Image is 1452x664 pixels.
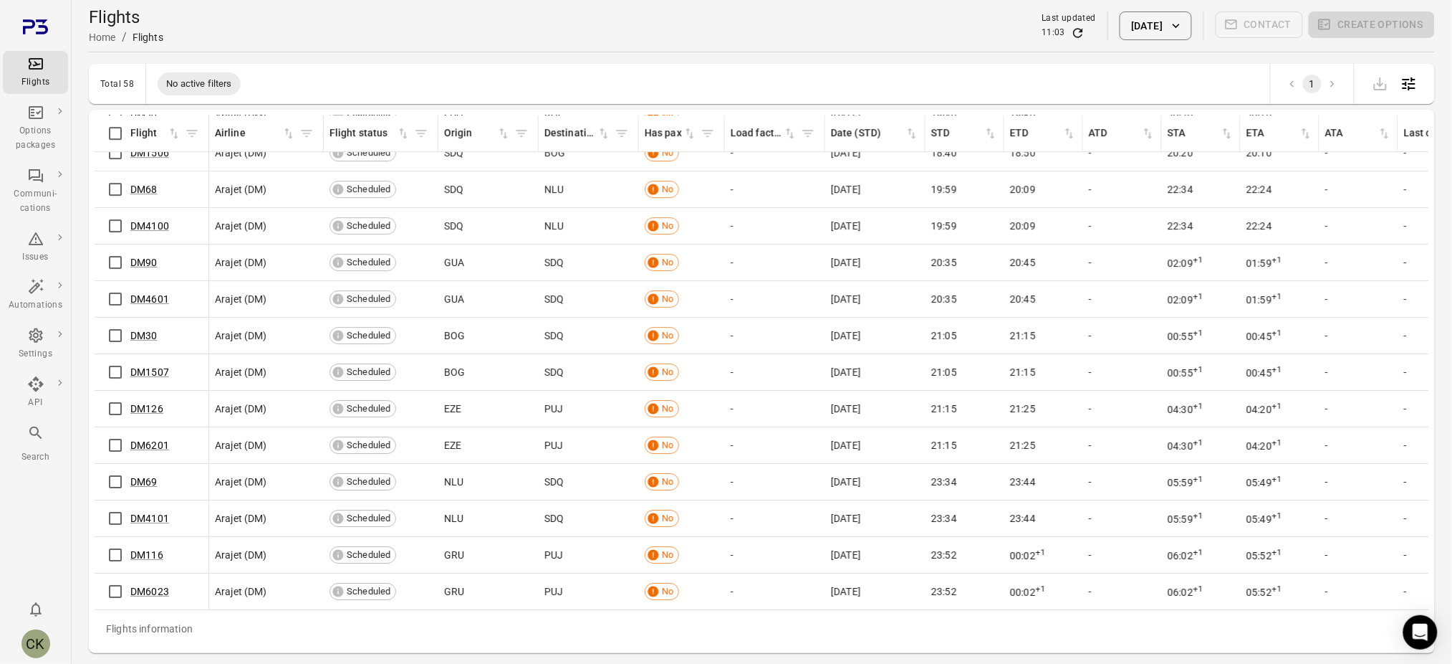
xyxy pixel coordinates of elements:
div: - [1089,475,1156,489]
span: Airline [215,125,296,141]
span: GUA [444,292,464,306]
a: DM6201 [130,440,169,451]
span: PUJ [544,402,563,416]
button: Christine KAducova [16,624,56,664]
span: Arajet (DM) [215,182,267,196]
span: 23:44 [1010,511,1036,526]
span: [DATE] [831,438,861,452]
div: - [1089,292,1156,306]
div: - [1089,402,1156,416]
span: Scheduled [342,402,395,416]
div: - [1089,548,1156,562]
span: SDQ [544,511,564,526]
span: Scheduled [342,438,395,452]
div: - [731,182,819,196]
h1: Flights [89,6,163,29]
div: Sort by destination in ascending order [544,125,611,141]
sup: +1 [1272,365,1282,375]
div: Communi-cations [9,187,62,216]
span: SDQ [444,182,463,196]
span: SDQ [544,328,564,343]
span: 19:59 [931,182,957,196]
span: BOG [444,328,465,343]
span: PUJ [544,548,563,562]
button: page 1 [1303,75,1322,93]
span: 23 Sep 2025 05:52 [1246,587,1282,598]
div: Sort by date (STD) in ascending order [831,125,919,141]
div: ATA [1325,125,1378,141]
a: Settings [3,323,68,366]
span: NLU [444,475,463,489]
span: 21:25 [1010,438,1036,452]
span: No [657,402,678,416]
sup: +1 [1193,511,1203,521]
span: No [657,365,678,379]
sup: +1 [1272,511,1282,521]
span: 18:50 [1010,146,1036,160]
span: Arajet (DM) [215,475,267,489]
span: Arajet (DM) [215,584,267,599]
button: Filter by origin [511,123,532,144]
sup: +1 [1036,584,1046,594]
div: Airline [215,125,282,141]
div: Sort by load factor in ascending order [731,125,797,141]
a: Automations [3,274,68,317]
sup: +1 [1272,328,1282,338]
div: Automations [9,298,62,313]
span: Arajet (DM) [215,255,267,270]
span: 21:25 [1010,402,1036,416]
div: - [1325,365,1393,379]
span: [DATE] [831,146,861,160]
div: - [731,438,819,452]
span: 23 Sep 2025 04:30 [1168,404,1203,415]
span: 23:52 [931,584,957,599]
span: GRU [444,548,464,562]
span: Arajet (DM) [215,146,267,160]
span: 23 Sep 2025 01:59 [1246,294,1282,305]
span: 21:15 [931,438,957,452]
span: [DATE] [831,182,861,196]
div: Flights information [95,610,204,648]
nav: Breadcrumbs [89,29,163,46]
span: [DATE] [831,511,861,526]
span: No [657,219,678,233]
button: [DATE] [1120,11,1191,40]
a: Issues [3,226,68,269]
div: - [1325,328,1393,343]
span: 23 Sep 2025 01:59 [1246,257,1282,269]
span: Scheduled [342,219,395,233]
button: Refresh data [1071,26,1085,40]
div: Flight status [330,125,396,141]
span: 22:34 [1168,182,1193,196]
span: No [657,475,678,489]
div: Search [9,450,62,465]
span: GUA [444,255,464,270]
span: 21:15 [931,402,957,416]
span: Load factor [731,125,797,141]
a: Home [89,32,116,43]
span: 23 Sep 2025 02:09 [1168,257,1203,269]
div: - [1089,584,1156,599]
div: - [1325,292,1393,306]
span: 20:10 [1246,146,1272,160]
span: [DATE] [831,548,861,562]
span: Scheduled [342,511,395,526]
span: [DATE] [831,475,861,489]
span: ETA [1246,125,1313,141]
span: ATA [1325,125,1392,141]
span: 23:52 [931,548,957,562]
span: No [657,182,678,196]
div: - [1325,219,1393,233]
div: Last updated [1042,11,1096,26]
span: 23 Sep 2025 00:02 [1010,550,1046,561]
span: SDQ [544,292,564,306]
div: Flights [9,75,62,90]
button: Open table configuration [1395,70,1423,98]
span: Please make a selection to create an option package [1309,11,1435,40]
div: Destination [544,125,597,141]
a: Flights [3,51,68,94]
span: SDQ [544,365,564,379]
div: Sort by ATD in ascending order [1089,125,1155,141]
div: Origin [444,125,496,141]
span: Date (STD) [831,125,919,141]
